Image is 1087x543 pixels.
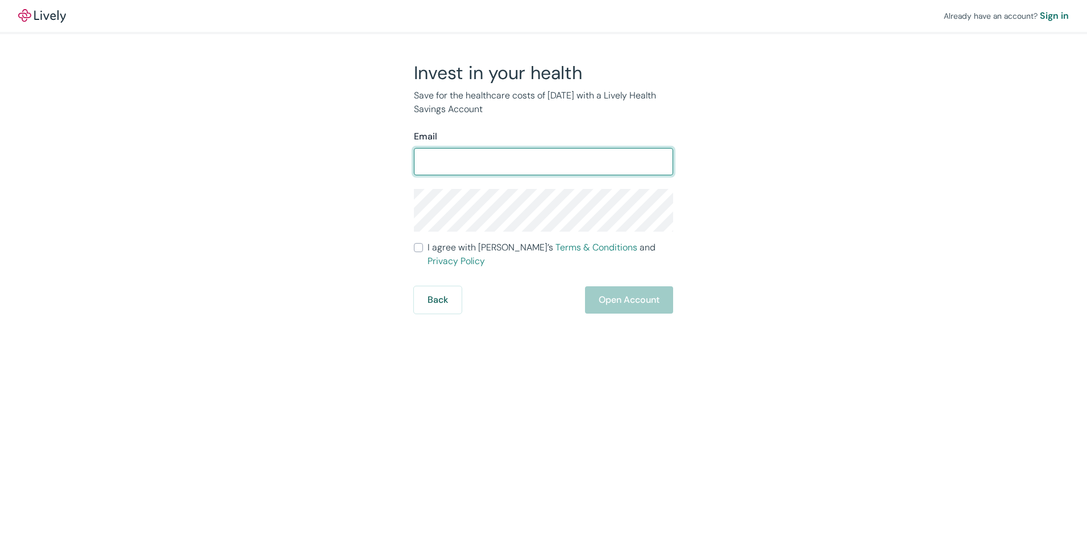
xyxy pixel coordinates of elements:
[414,61,673,84] h2: Invest in your health
[1040,9,1069,23] a: Sign in
[18,9,66,23] img: Lively
[18,9,66,23] a: LivelyLively
[944,9,1069,23] div: Already have an account?
[414,286,462,314] button: Back
[555,241,637,253] a: Terms & Conditions
[428,241,673,268] span: I agree with [PERSON_NAME]’s and
[428,255,485,267] a: Privacy Policy
[414,130,437,143] label: Email
[414,89,673,116] p: Save for the healthcare costs of [DATE] with a Lively Health Savings Account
